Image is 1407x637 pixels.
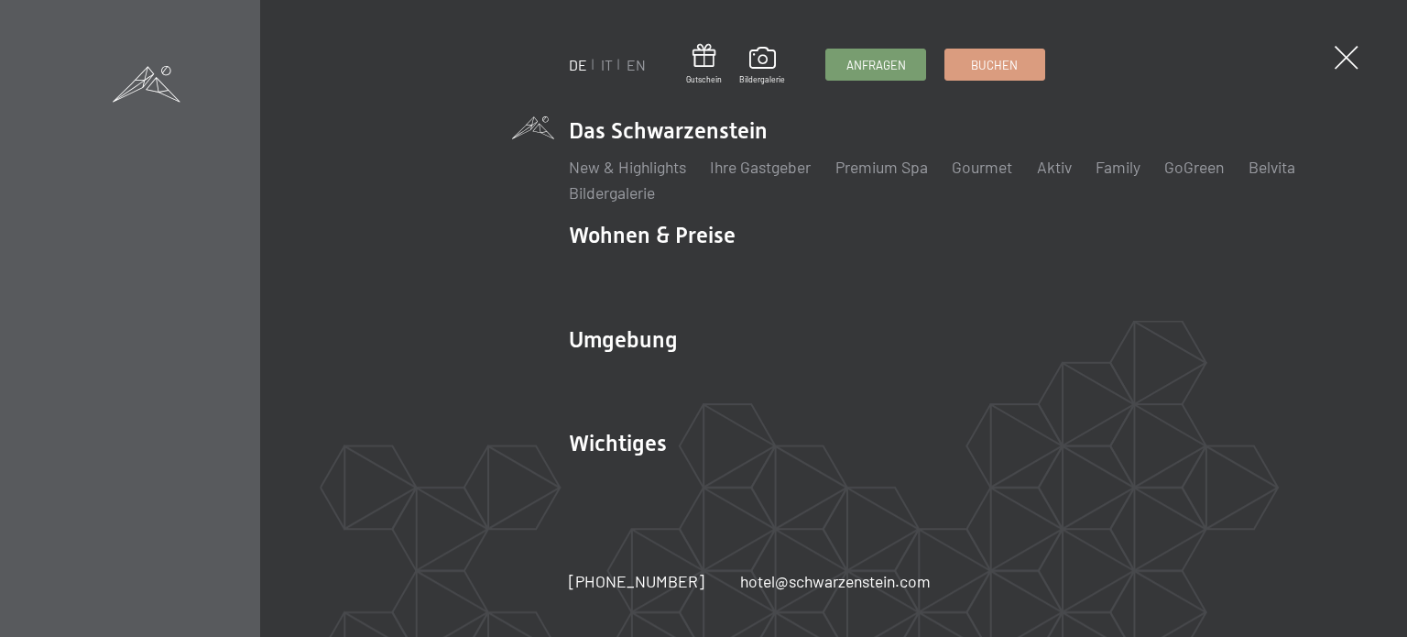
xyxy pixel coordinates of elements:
a: hotel@schwarzenstein.com [740,570,931,593]
img: Wellnesshotel Südtirol SCHWARZENSTEIN - Wellnessurlaub in den Alpen [56,115,461,521]
a: Ihre Gastgeber [710,157,811,177]
a: Bildergalerie [569,182,655,203]
a: Premium Spa [835,157,928,177]
a: [PHONE_NUMBER] [569,570,704,593]
a: Bildergalerie [739,47,785,85]
a: DE [569,56,587,73]
span: Gutschein [686,74,722,85]
span: [PHONE_NUMBER] [569,571,704,591]
a: EN [627,56,646,73]
a: Family [1096,157,1140,177]
span: Anfragen [846,57,906,73]
a: Gourmet [952,157,1012,177]
a: New & Highlights [569,157,686,177]
a: Belvita [1249,157,1295,177]
a: GoGreen [1164,157,1224,177]
span: Bildergalerie [739,74,785,85]
a: Buchen [945,49,1044,80]
a: Gutschein [686,44,722,85]
a: Anfragen [826,49,925,80]
a: Aktiv [1037,157,1072,177]
span: Buchen [971,57,1018,73]
a: IT [601,56,613,73]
